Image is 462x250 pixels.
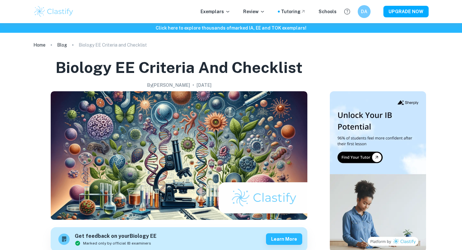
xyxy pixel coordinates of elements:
[79,41,147,49] p: Biology EE Criteria and Checklist
[201,8,230,15] p: Exemplars
[33,40,46,49] a: Home
[56,57,303,78] h1: Biology EE Criteria and Checklist
[33,5,74,18] img: Clastify logo
[75,232,157,240] h6: Get feedback on your Biology EE
[281,8,306,15] a: Tutoring
[319,8,337,15] a: Schools
[358,5,371,18] button: DA
[147,82,190,89] h2: By [PERSON_NAME]
[83,240,151,246] span: Marked only by official IB examiners
[197,82,211,89] h2: [DATE]
[243,8,265,15] p: Review
[57,40,67,49] a: Blog
[266,233,302,245] button: Learn more
[361,8,368,15] h6: DA
[383,6,429,17] button: UPGRADE NOW
[1,24,461,31] h6: Click here to explore thousands of marked IA, EE and TOK exemplars !
[193,82,194,89] p: •
[342,6,353,17] button: Help and Feedback
[51,91,307,220] img: Biology EE Criteria and Checklist cover image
